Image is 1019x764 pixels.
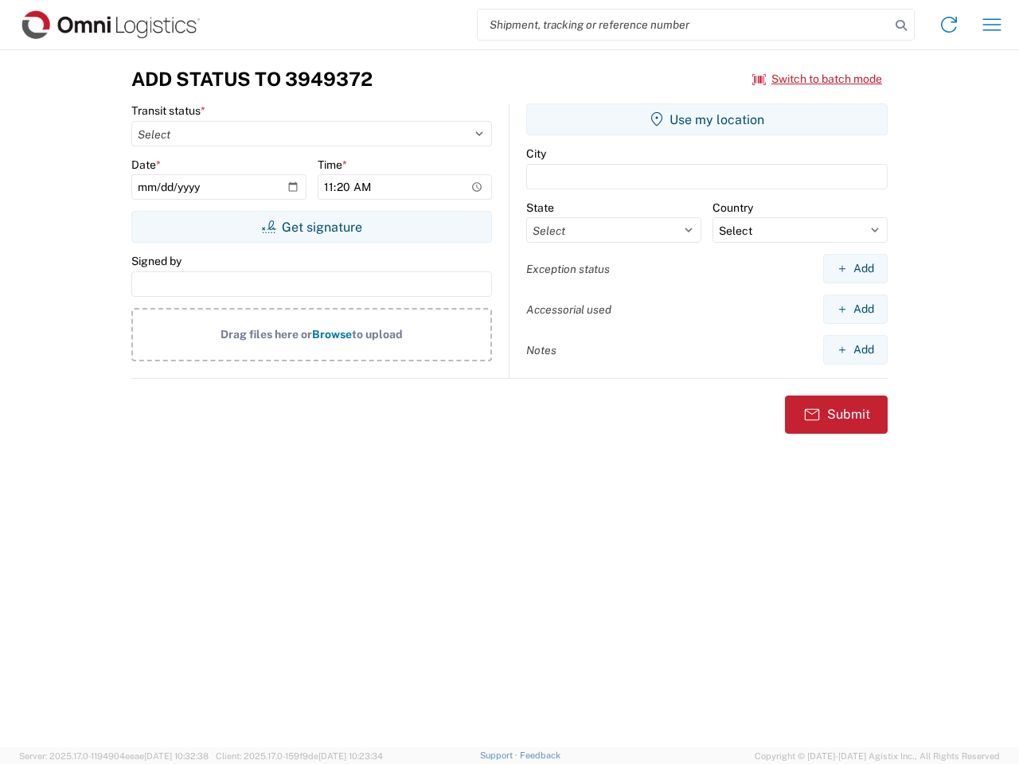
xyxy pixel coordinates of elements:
[526,262,610,276] label: Exception status
[526,146,546,161] label: City
[318,158,347,172] label: Time
[520,750,560,760] a: Feedback
[755,749,1000,763] span: Copyright © [DATE]-[DATE] Agistix Inc., All Rights Reserved
[823,335,888,364] button: Add
[478,10,890,40] input: Shipment, tracking or reference number
[131,68,373,91] h3: Add Status to 3949372
[131,254,182,268] label: Signed by
[526,302,611,317] label: Accessorial used
[352,328,403,341] span: to upload
[526,343,556,357] label: Notes
[221,328,312,341] span: Drag files here or
[19,751,209,761] span: Server: 2025.17.0-1194904eeae
[823,254,888,283] button: Add
[785,396,888,434] button: Submit
[144,751,209,761] span: [DATE] 10:32:38
[312,328,352,341] span: Browse
[131,103,205,118] label: Transit status
[526,201,554,215] label: State
[216,751,383,761] span: Client: 2025.17.0-159f9de
[823,294,888,324] button: Add
[131,158,161,172] label: Date
[480,750,520,760] a: Support
[752,66,882,92] button: Switch to batch mode
[318,751,383,761] span: [DATE] 10:23:34
[526,103,888,135] button: Use my location
[713,201,753,215] label: Country
[131,211,492,243] button: Get signature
